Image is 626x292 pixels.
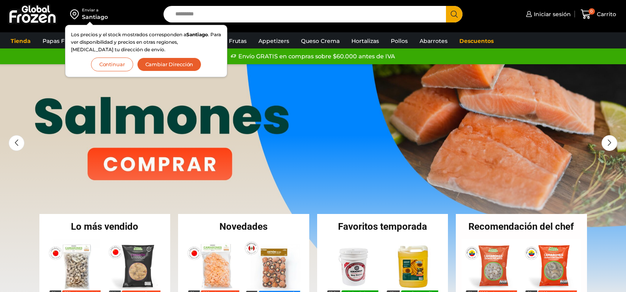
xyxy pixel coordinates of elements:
h2: Favoritos temporada [317,222,448,231]
img: address-field-icon.svg [70,7,82,21]
a: Abarrotes [416,33,451,48]
button: Continuar [91,58,133,71]
div: Enviar a [82,7,108,13]
a: Appetizers [254,33,293,48]
span: Iniciar sesión [532,10,571,18]
button: Search button [446,6,463,22]
p: Los precios y el stock mostrados corresponden a . Para ver disponibilidad y precios en otras regi... [71,31,221,54]
a: Tienda [7,33,35,48]
button: Cambiar Dirección [137,58,202,71]
div: Santiago [82,13,108,21]
span: Carrito [595,10,616,18]
strong: Santiago [186,32,208,37]
div: Previous slide [9,135,24,151]
a: Queso Crema [297,33,344,48]
h2: Lo más vendido [39,222,171,231]
a: Iniciar sesión [524,6,571,22]
h2: Recomendación del chef [456,222,587,231]
a: Hortalizas [347,33,383,48]
a: 0 Carrito [579,5,618,24]
a: Descuentos [455,33,498,48]
a: Papas Fritas [39,33,81,48]
h2: Novedades [178,222,309,231]
a: Pollos [387,33,412,48]
span: 0 [589,8,595,15]
div: Next slide [602,135,617,151]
